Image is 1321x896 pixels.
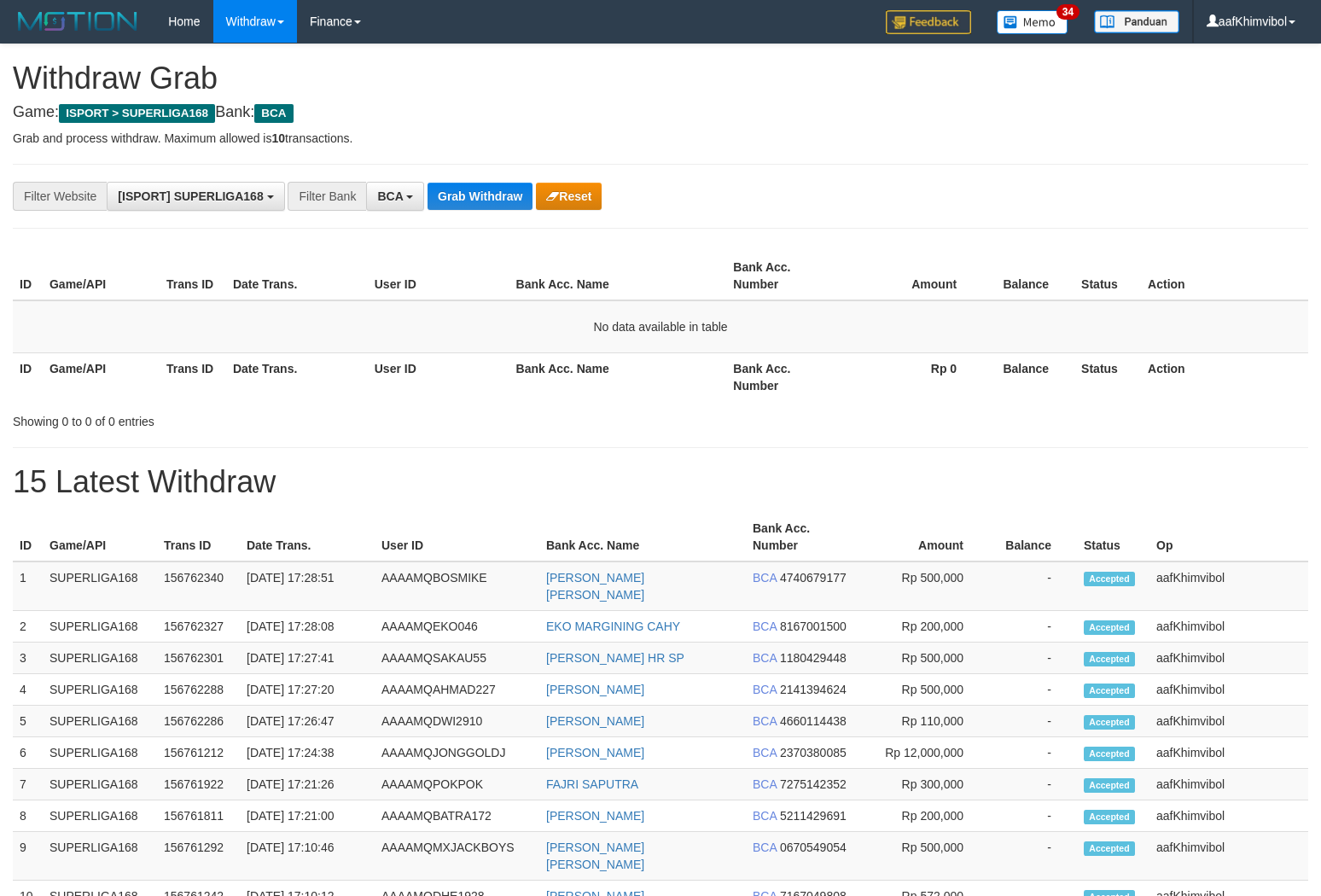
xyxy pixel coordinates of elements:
th: Trans ID [160,352,226,401]
span: BCA [753,777,777,791]
th: Bank Acc. Number [726,252,843,300]
td: - [989,643,1077,674]
a: FAJRI SAPUTRA [546,777,638,791]
th: Game/API [43,252,160,300]
td: 7 [13,769,43,800]
th: Trans ID [160,252,226,300]
td: - [989,737,1077,769]
span: Copy 2370380085 to clipboard [780,746,847,759]
span: BCA [753,809,777,823]
span: BCA [753,746,777,759]
td: SUPERLIGA168 [43,737,157,769]
span: BCA [753,683,777,696]
td: 156762340 [157,561,240,611]
th: Status [1074,252,1141,300]
span: Copy 4740679177 to clipboard [780,571,847,585]
td: [DATE] 17:28:51 [240,561,375,611]
td: aafKhimvibol [1149,643,1308,674]
th: Date Trans. [240,513,375,561]
a: [PERSON_NAME] [PERSON_NAME] [546,571,644,602]
span: Accepted [1084,841,1135,856]
td: SUPERLIGA168 [43,674,157,706]
th: Bank Acc. Name [509,252,727,300]
th: User ID [368,352,509,401]
th: Op [1149,513,1308,561]
th: ID [13,252,43,300]
td: - [989,561,1077,611]
td: SUPERLIGA168 [43,611,157,643]
td: SUPERLIGA168 [43,832,157,881]
td: Rp 300,000 [857,769,989,800]
span: BCA [753,571,777,585]
td: aafKhimvibol [1149,674,1308,706]
th: Balance [982,252,1074,300]
h1: 15 Latest Withdraw [13,465,1308,499]
td: SUPERLIGA168 [43,561,157,611]
th: ID [13,352,43,401]
th: Date Trans. [226,352,368,401]
span: BCA [377,189,403,203]
th: Bank Acc. Name [539,513,746,561]
button: Reset [536,183,602,210]
th: Amount [843,252,982,300]
div: Filter Bank [288,182,366,211]
td: AAAAMQMXJACKBOYS [375,832,539,881]
td: [DATE] 17:21:26 [240,769,375,800]
span: 34 [1056,4,1079,20]
td: 9 [13,832,43,881]
button: [ISPORT] SUPERLIGA168 [107,182,284,211]
td: - [989,800,1077,832]
td: SUPERLIGA168 [43,706,157,737]
td: [DATE] 17:27:41 [240,643,375,674]
td: AAAAMQBOSMIKE [375,561,539,611]
td: 156761922 [157,769,240,800]
td: AAAAMQAHMAD227 [375,674,539,706]
td: 156762327 [157,611,240,643]
h4: Game: Bank: [13,104,1308,121]
td: aafKhimvibol [1149,611,1308,643]
td: AAAAMQEKO046 [375,611,539,643]
td: 4 [13,674,43,706]
td: - [989,706,1077,737]
th: Balance [982,352,1074,401]
td: aafKhimvibol [1149,769,1308,800]
span: Copy 0670549054 to clipboard [780,841,847,854]
th: Status [1074,352,1141,401]
td: AAAAMQBATRA172 [375,800,539,832]
th: Game/API [43,352,160,401]
span: Accepted [1084,684,1135,698]
span: [ISPORT] SUPERLIGA168 [118,189,263,203]
span: Accepted [1084,810,1135,824]
a: [PERSON_NAME] [546,809,644,823]
td: aafKhimvibol [1149,561,1308,611]
td: No data available in table [13,300,1308,353]
td: 3 [13,643,43,674]
th: Bank Acc. Number [746,513,857,561]
td: - [989,674,1077,706]
td: SUPERLIGA168 [43,769,157,800]
span: BCA [753,841,777,854]
td: aafKhimvibol [1149,737,1308,769]
td: 1 [13,561,43,611]
td: [DATE] 17:24:38 [240,737,375,769]
th: Action [1141,352,1308,401]
td: AAAAMQJONGGOLDJ [375,737,539,769]
th: Date Trans. [226,252,368,300]
span: Accepted [1084,572,1135,586]
td: Rp 500,000 [857,832,989,881]
td: 156761811 [157,800,240,832]
td: 156761212 [157,737,240,769]
th: Action [1141,252,1308,300]
td: [DATE] 17:21:00 [240,800,375,832]
a: [PERSON_NAME] HR SP [546,651,684,665]
td: Rp 12,000,000 [857,737,989,769]
td: 156762301 [157,643,240,674]
td: Rp 500,000 [857,674,989,706]
span: BCA [254,104,293,123]
span: Copy 5211429691 to clipboard [780,809,847,823]
th: ID [13,513,43,561]
a: [PERSON_NAME] [546,683,644,696]
span: Copy 4660114438 to clipboard [780,714,847,728]
div: Showing 0 to 0 of 0 entries [13,406,538,430]
td: AAAAMQDWI2910 [375,706,539,737]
